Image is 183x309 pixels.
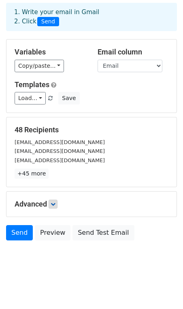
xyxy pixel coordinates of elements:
[15,148,105,154] small: [EMAIL_ADDRESS][DOMAIN_NAME]
[37,17,59,27] span: Send
[15,60,64,72] a: Copy/paste...
[35,225,70,240] a: Preview
[15,125,168,134] h5: 48 Recipients
[8,8,175,26] div: 1. Write your email in Gmail 2. Click
[15,48,85,56] h5: Variables
[15,80,49,89] a: Templates
[143,270,183,309] iframe: Chat Widget
[98,48,168,56] h5: Email column
[6,225,33,240] a: Send
[15,92,46,104] a: Load...
[72,225,134,240] a: Send Test Email
[15,200,168,209] h5: Advanced
[15,139,105,145] small: [EMAIL_ADDRESS][DOMAIN_NAME]
[58,92,79,104] button: Save
[15,169,49,179] a: +45 more
[15,157,105,163] small: [EMAIL_ADDRESS][DOMAIN_NAME]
